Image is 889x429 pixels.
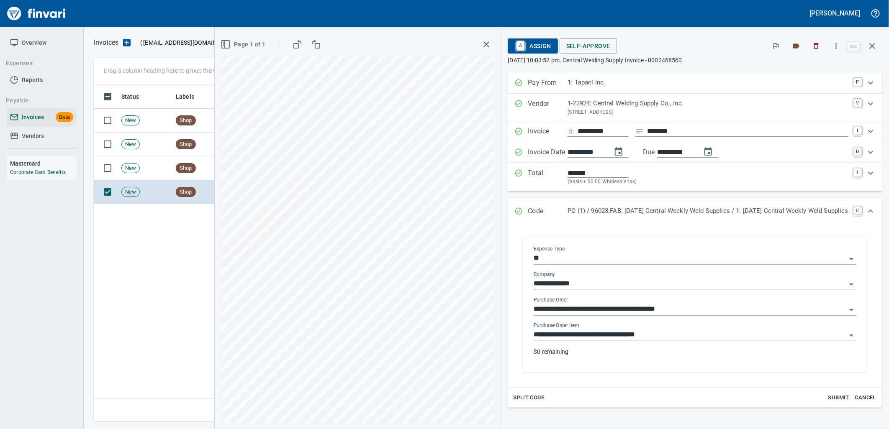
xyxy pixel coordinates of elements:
[568,99,848,108] p: 1-23924: Central Welding Supply Co., Inc
[6,58,69,69] span: Expenses
[176,92,205,102] span: Labels
[528,126,568,137] p: Invoice
[135,38,241,47] p: ( )
[7,127,77,146] a: Vendors
[528,206,568,217] p: Code
[534,247,565,252] label: Expense Type
[56,112,73,122] span: Beta
[7,71,77,89] a: Reports
[121,92,139,102] span: Status
[508,142,882,163] div: Expand
[643,147,683,157] p: Due
[516,41,524,50] a: A
[528,78,568,89] p: Pay From
[698,142,718,162] button: change due date
[94,38,118,48] nav: breadcrumb
[566,41,610,51] span: Self-Approve
[845,36,882,56] span: Close invoice
[845,304,857,316] button: Open
[3,56,72,71] button: Expenses
[825,391,852,404] button: Submit
[508,163,882,191] div: Expand
[118,38,135,48] button: Upload an Invoice
[508,38,558,54] button: AAssign
[122,164,139,172] span: New
[7,108,77,127] a: InvoicesBeta
[122,140,139,148] span: New
[635,127,644,135] svg: Invoice description
[176,140,195,148] span: Shop
[609,142,629,162] button: change date
[122,188,139,196] span: New
[5,3,68,23] img: Finvari
[219,37,269,52] button: Page 1 of 1
[514,39,551,53] span: Assign
[560,38,617,54] button: Self-Approve
[511,391,546,404] button: Split Code
[767,37,785,55] button: Flag
[534,298,568,303] label: Purchase Order
[122,117,139,125] span: New
[10,159,77,168] h6: Mastercard
[176,164,195,172] span: Shop
[121,92,150,102] span: Status
[852,391,879,404] button: Cancel
[853,147,862,156] a: D
[853,168,862,176] a: T
[3,93,72,108] button: Payable
[528,147,568,158] p: Invoice Date
[854,393,877,403] span: Cancel
[528,99,568,116] p: Vendor
[534,272,555,277] label: Company
[827,393,850,403] span: Submit
[22,75,43,85] span: Reports
[853,99,862,107] a: V
[827,37,845,55] button: More
[853,206,862,214] a: C
[104,66,226,75] p: Drag a column heading here to group the table
[508,225,882,408] div: Expand
[176,188,195,196] span: Shop
[508,198,882,225] div: Expand
[845,253,857,265] button: Open
[568,108,848,117] p: [STREET_ADDRESS]
[22,131,44,141] span: Vendors
[534,347,856,356] p: $0 remaining
[568,78,848,87] p: 1: Tapani Inc.
[528,168,568,186] p: Total
[22,112,44,123] span: Invoices
[808,7,862,20] button: [PERSON_NAME]
[568,206,848,216] p: PO (1) / 96023.FAB: [DATE] Central Weekly Weld Supplies / 1: [DATE] Central Weekly Weld Supplies
[807,37,825,55] button: Discard
[142,38,239,47] span: [EMAIL_ADDRESS][DOMAIN_NAME]
[508,56,882,64] p: [DATE] 10:03:52 pm. Central Welding Supply Invoice - 0002468560.
[10,169,66,175] a: Corporate Card Benefits
[22,38,46,48] span: Overview
[810,9,860,18] h5: [PERSON_NAME]
[568,178,848,186] p: (basis + $0.00 Wholesale tax)
[176,92,194,102] span: Labels
[6,95,69,106] span: Payable
[176,117,195,125] span: Shop
[845,278,857,290] button: Open
[853,126,862,135] a: I
[848,42,860,51] a: esc
[787,37,805,55] button: Labels
[508,73,882,94] div: Expand
[513,393,544,403] span: Split Code
[94,38,118,48] p: Invoices
[7,33,77,52] a: Overview
[534,323,579,328] label: Purchase Order Item
[845,329,857,341] button: Open
[508,121,882,142] div: Expand
[222,39,265,50] span: Page 1 of 1
[508,94,882,121] div: Expand
[853,78,862,86] a: P
[568,126,574,136] svg: Invoice number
